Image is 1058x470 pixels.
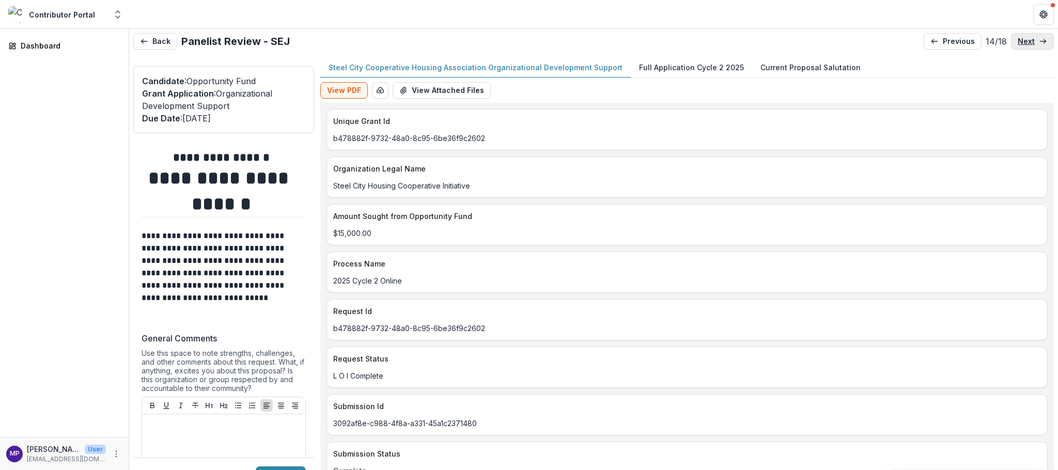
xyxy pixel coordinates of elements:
p: 14 / 18 [986,35,1007,48]
p: b478882f-9732-48a0-8c95-6be36f9c2602 [333,323,1041,334]
button: Align Right [289,399,301,412]
p: L O I Complete [333,370,1041,381]
a: previous [924,33,982,50]
button: Align Center [275,399,287,412]
button: Heading 2 [217,399,230,412]
button: View Attached Files [393,82,491,99]
p: : Opportunity Fund [142,75,305,87]
button: Back [133,33,177,50]
button: Heading 1 [203,399,215,412]
p: Current Proposal Salutation [760,62,861,73]
p: Organization Legal Name [333,163,1037,174]
p: Request Id [333,306,1037,317]
div: Use this space to note strengths, challenges, and other comments about this request. What, if any... [142,349,306,397]
button: Get Help [1033,4,1054,25]
span: Due Date [142,113,180,123]
button: Bold [146,399,159,412]
div: Contributor Portal [29,9,95,20]
div: Marge Petruska [10,450,20,457]
p: Full Application Cycle 2 2025 [639,62,744,73]
span: Candidate [142,76,184,86]
p: 3092af8e-c988-4f8a-a331-45a1c2371480 [333,418,1041,429]
p: next [1018,37,1035,46]
p: 2025 Cycle 2 Online [333,275,1041,286]
p: Steel City Housing Cooperative Initiative [333,180,1041,191]
div: Dashboard [21,40,116,51]
p: : Organizational Development Support [142,87,305,112]
button: Underline [160,399,173,412]
a: Dashboard [4,37,125,54]
p: $15,000.00 [333,228,1041,239]
a: next [1011,33,1054,50]
button: Strike [189,399,201,412]
p: Submission Id [333,401,1037,412]
h2: Panelist Review - SEJ [181,35,290,48]
p: Request Status [333,353,1037,364]
p: Steel City Cooperative Housing Association Organizational Development Support [329,62,623,73]
p: Submission Status [333,448,1037,459]
p: [EMAIL_ADDRESS][DOMAIN_NAME] [27,455,106,464]
p: Amount Sought from Opportunity Fund [333,211,1037,222]
p: b478882f-9732-48a0-8c95-6be36f9c2602 [333,133,1041,144]
button: Open entity switcher [111,4,125,25]
button: View PDF [320,82,368,99]
p: Process Name [333,258,1037,269]
p: User [85,445,106,454]
button: Ordered List [246,399,258,412]
button: Bullet List [232,399,244,412]
button: Italicize [175,399,187,412]
img: Contributor Portal [8,6,25,23]
button: Align Left [260,399,273,412]
p: Unique Grant Id [333,116,1037,127]
button: More [110,448,122,460]
p: General Comments [142,332,217,344]
p: previous [943,37,975,46]
span: Grant Application [142,88,214,99]
p: [PERSON_NAME] [27,444,81,455]
p: : [DATE] [142,112,305,124]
